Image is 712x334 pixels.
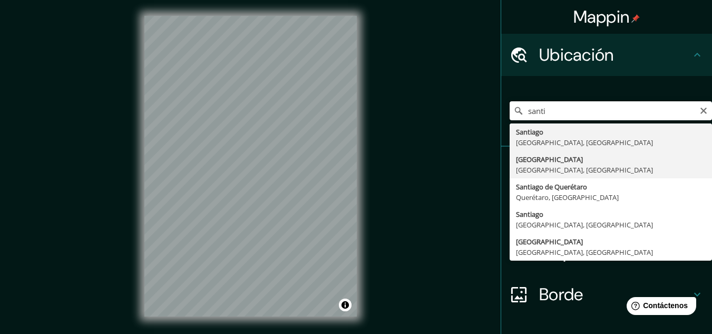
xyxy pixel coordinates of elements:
[539,44,614,66] font: Ubicación
[339,299,352,311] button: Activar o desactivar atribución
[539,283,583,306] font: Borde
[501,147,712,189] div: Patas
[631,14,640,23] img: pin-icon.png
[516,165,653,175] font: [GEOGRAPHIC_DATA], [GEOGRAPHIC_DATA]
[501,231,712,273] div: Disposición
[516,209,543,219] font: Santiago
[516,155,583,164] font: [GEOGRAPHIC_DATA]
[516,182,587,192] font: Santiago de Querétaro
[699,105,708,115] button: Claro
[516,193,619,202] font: Querétaro, [GEOGRAPHIC_DATA]
[516,247,653,257] font: [GEOGRAPHIC_DATA], [GEOGRAPHIC_DATA]
[510,101,712,120] input: Elige tu ciudad o zona
[516,220,653,230] font: [GEOGRAPHIC_DATA], [GEOGRAPHIC_DATA]
[573,6,630,28] font: Mappin
[501,273,712,316] div: Borde
[516,127,543,137] font: Santiago
[501,34,712,76] div: Ubicación
[144,16,357,317] canvas: Mapa
[516,138,653,147] font: [GEOGRAPHIC_DATA], [GEOGRAPHIC_DATA]
[516,237,583,246] font: [GEOGRAPHIC_DATA]
[501,189,712,231] div: Estilo
[618,293,700,322] iframe: Lanzador de widgets de ayuda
